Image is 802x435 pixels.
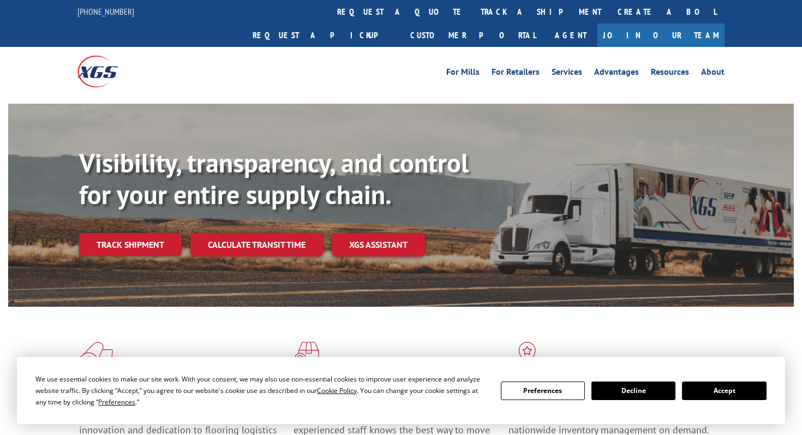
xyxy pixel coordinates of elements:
a: For Retailers [492,68,540,80]
a: Agent [544,23,597,47]
a: Services [552,68,582,80]
a: Resources [651,68,689,80]
a: About [701,68,725,80]
a: XGS ASSISTANT [332,233,425,257]
button: Decline [591,382,675,400]
img: xgs-icon-focused-on-flooring-red [294,342,319,370]
a: Request a pickup [244,23,402,47]
a: Advantages [594,68,639,80]
div: We use essential cookies to make our site work. With your consent, we may also use non-essential ... [35,373,487,408]
img: xgs-icon-total-supply-chain-intelligence-red [79,342,113,370]
a: [PHONE_NUMBER] [77,6,134,17]
a: Track shipment [79,233,182,256]
a: For Mills [446,68,480,80]
b: Visibility, transparency, and control for your entire supply chain. [79,146,469,211]
button: Accept [682,382,766,400]
img: xgs-icon-flagship-distribution-model-red [508,342,546,370]
a: Customer Portal [402,23,544,47]
button: Preferences [501,382,585,400]
span: Cookie Policy [317,386,357,395]
div: Cookie Consent Prompt [17,357,785,424]
span: Preferences [98,397,135,407]
a: Join Our Team [597,23,725,47]
a: Calculate transit time [190,233,323,257]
